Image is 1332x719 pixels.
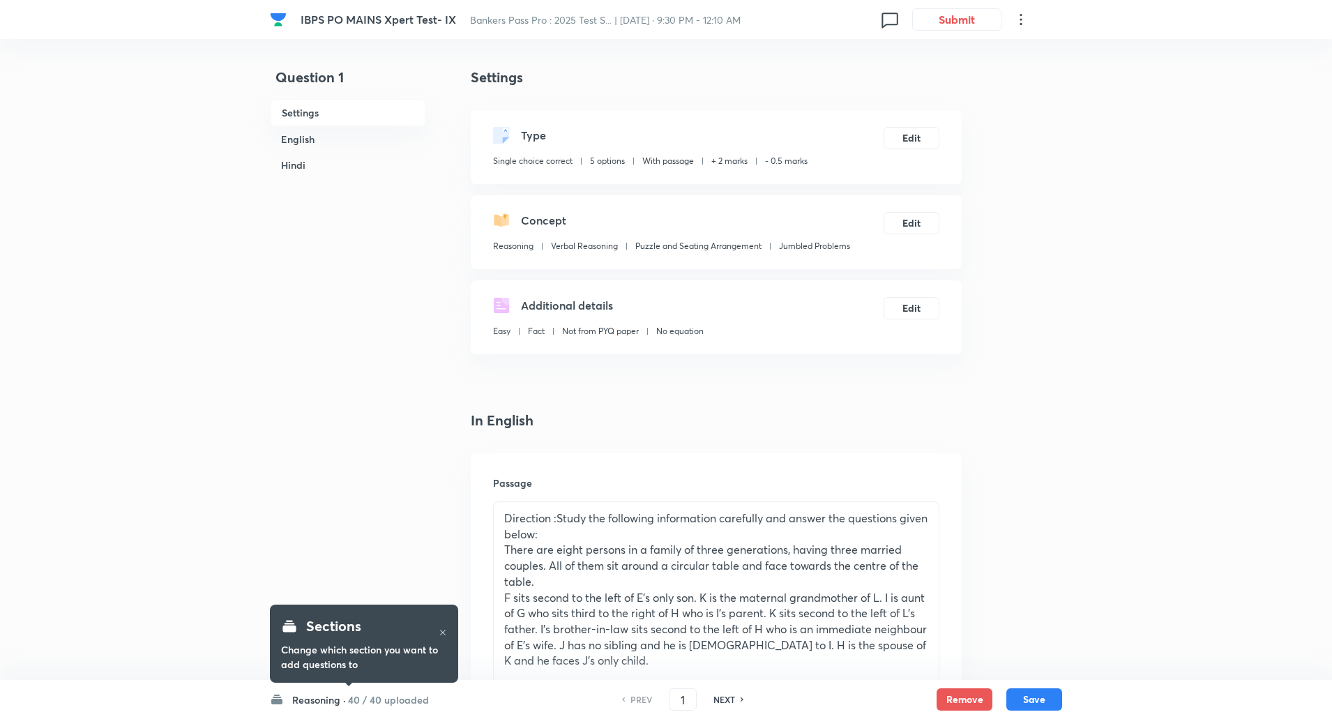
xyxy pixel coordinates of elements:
button: Remove [937,688,992,711]
h6: English [270,126,426,152]
h6: 40 / 40 uploaded [348,692,429,707]
button: Submit [912,8,1001,31]
button: Edit [884,212,939,234]
a: Company Logo [270,11,289,28]
img: questionConcept.svg [493,212,510,229]
h6: Change which section you want to add questions to [281,642,447,672]
p: Fact [528,325,545,338]
h4: In English [471,410,962,431]
h6: NEXT [713,693,735,706]
p: Easy [493,325,510,338]
h4: Sections [306,616,361,637]
img: Company Logo [270,11,287,28]
img: questionDetails.svg [493,297,510,314]
p: 5 options [590,155,625,167]
h4: Settings [471,67,962,88]
p: There are eight persons in a family of three generations, having three married couples. All of th... [504,542,928,589]
button: Save [1006,688,1062,711]
img: questionType.svg [493,127,510,144]
h6: PREV [630,693,652,706]
p: No equation [656,325,704,338]
p: Puzzle and Seating Arrangement [635,240,762,252]
p: + 2 marks [711,155,748,167]
span: IBPS PO MAINS Xpert Test- IX [301,12,456,27]
h6: Passage [493,476,939,490]
p: Reasoning [493,240,533,252]
h5: Additional details [521,297,613,314]
p: Jumbled Problems [779,240,850,252]
h4: Question 1 [270,67,426,99]
p: Verbal Reasoning [551,240,618,252]
button: Edit [884,127,939,149]
h6: Hindi [270,152,426,178]
p: Direction :Study the following information carefully and answer the questions given below: [504,510,928,542]
button: Edit [884,297,939,319]
p: With passage [642,155,694,167]
h5: Concept [521,212,566,229]
h6: Settings [270,99,426,126]
p: F sits second to the left of E’s only son. K is the maternal grandmother of L. I is aunt of G who... [504,590,928,669]
p: Single choice correct [493,155,573,167]
span: Bankers Pass Pro : 2025 Test S... | [DATE] · 9:30 PM - 12:10 AM [470,13,741,27]
p: - 0.5 marks [765,155,808,167]
h5: Type [521,127,546,144]
h6: Reasoning · [292,692,346,707]
p: Not from PYQ paper [562,325,639,338]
